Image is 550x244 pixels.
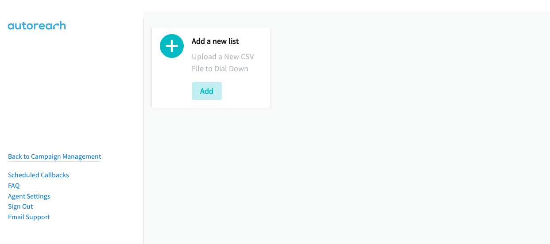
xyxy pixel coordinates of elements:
a: Sign Out [8,202,33,210]
a: Agent Settings [8,192,50,200]
iframe: Checklist [475,206,543,237]
a: Email Support [8,213,50,221]
h2: Add a new list [192,36,263,46]
a: FAQ [8,181,19,190]
button: Add [192,82,222,100]
a: Back to Campaign Management [8,152,101,160]
a: Scheduled Callbacks [8,171,69,179]
iframe: Resource Center [524,87,550,157]
p: Upload a New CSV File to Dial Down [192,50,263,74]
